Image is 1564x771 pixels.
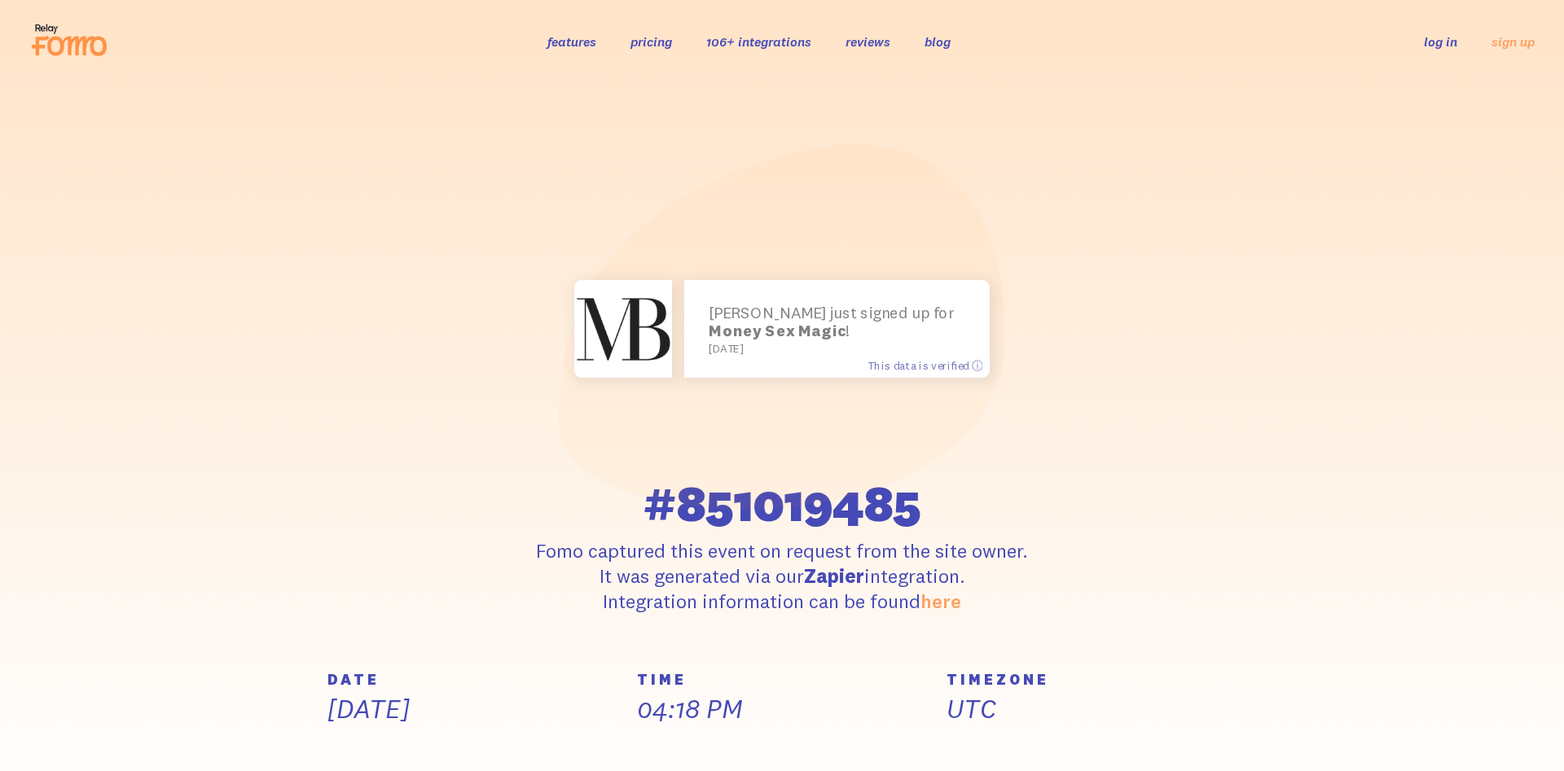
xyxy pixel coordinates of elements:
[709,320,846,340] strong: Money Sex Magic
[947,692,1237,726] p: UTC
[643,478,921,528] span: #851019485
[709,343,958,355] small: [DATE]
[547,33,596,50] a: features
[327,672,617,687] h5: DATE
[868,358,982,372] span: This data is verified ⓘ
[1424,33,1457,50] a: log in
[920,589,961,613] a: here
[482,538,1082,615] p: Fomo captured this event on request from the site owner. It was generated via our integration. In...
[1492,33,1535,50] a: sign up
[947,672,1237,687] h5: TIMEZONE
[637,672,927,687] h5: TIME
[804,563,864,588] strong: Zapier
[706,33,811,50] a: 106+ integrations
[630,33,672,50] a: pricing
[637,692,927,726] p: 04:18 PM
[925,33,951,50] a: blog
[574,280,672,378] img: k8r332wjQmGSp7cMcrxT
[327,692,617,726] p: [DATE]
[709,304,965,354] p: [PERSON_NAME] just signed up for !
[846,33,890,50] a: reviews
